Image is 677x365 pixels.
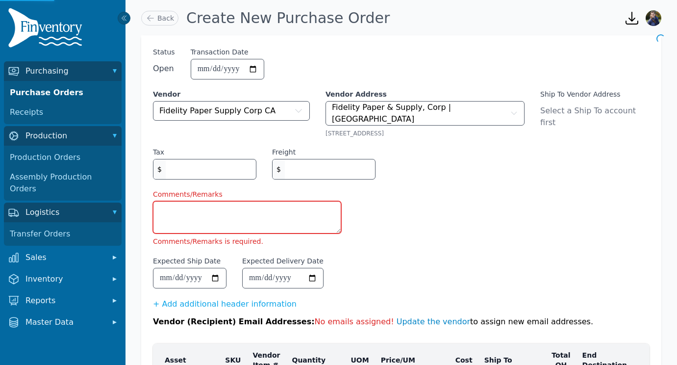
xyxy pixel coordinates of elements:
button: Inventory [4,269,122,289]
button: Logistics [4,203,122,222]
span: Open [153,63,175,75]
span: Production [25,130,104,142]
a: Production Orders [6,148,120,167]
li: Comments/Remarks is required. [153,236,341,246]
button: Fidelity Paper & Supply, Corp | [GEOGRAPHIC_DATA] [326,101,525,126]
span: Purchasing [25,65,104,77]
span: $ [273,159,285,179]
button: Fidelity Paper Supply Corp CA [153,101,310,121]
button: Production [4,126,122,146]
label: Vendor [153,89,310,99]
img: Marina Emerson [646,10,661,26]
span: Vendor (Recipient) Email Addresses: [153,317,315,326]
span: Fidelity Paper & Supply, Corp | [GEOGRAPHIC_DATA] [332,102,508,125]
a: Back [141,11,178,26]
a: Assembly Production Orders [6,167,120,199]
button: Purchasing [4,61,122,81]
a: Receipts [6,103,120,122]
span: Fidelity Paper Supply Corp CA [159,105,276,117]
label: Expected Ship Date [153,256,221,266]
span: Master Data [25,316,104,328]
span: Select a Ship To account first [540,105,650,129]
a: Update the vendor [397,317,470,326]
span: to assign new email addresses. [315,317,593,326]
label: Tax [153,147,164,157]
button: + Add additional header information [153,298,297,310]
label: Expected Delivery Date [242,256,324,266]
button: Reports [4,291,122,311]
textarea: To enrich screen reader interactions, please activate Accessibility in Grammarly extension settings [153,202,341,233]
span: Reports [25,295,104,307]
label: Freight [272,147,296,157]
span: Logistics [25,207,104,218]
h1: Create New Purchase Order [186,9,390,27]
button: Sales [4,248,122,267]
span: Status [153,47,175,57]
label: Vendor Address [326,89,525,99]
span: Inventory [25,273,104,285]
button: Master Data [4,313,122,332]
img: Finventory [8,8,86,52]
span: Sales [25,252,104,263]
div: [STREET_ADDRESS] [326,130,525,137]
span: $ [153,159,166,179]
label: Ship To Vendor Address [540,89,650,99]
label: Transaction Date [191,47,249,57]
a: Transfer Orders [6,224,120,244]
label: Comments/Remarks [153,189,341,199]
a: Purchase Orders [6,83,120,103]
span: No emails assigned! [315,317,394,326]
